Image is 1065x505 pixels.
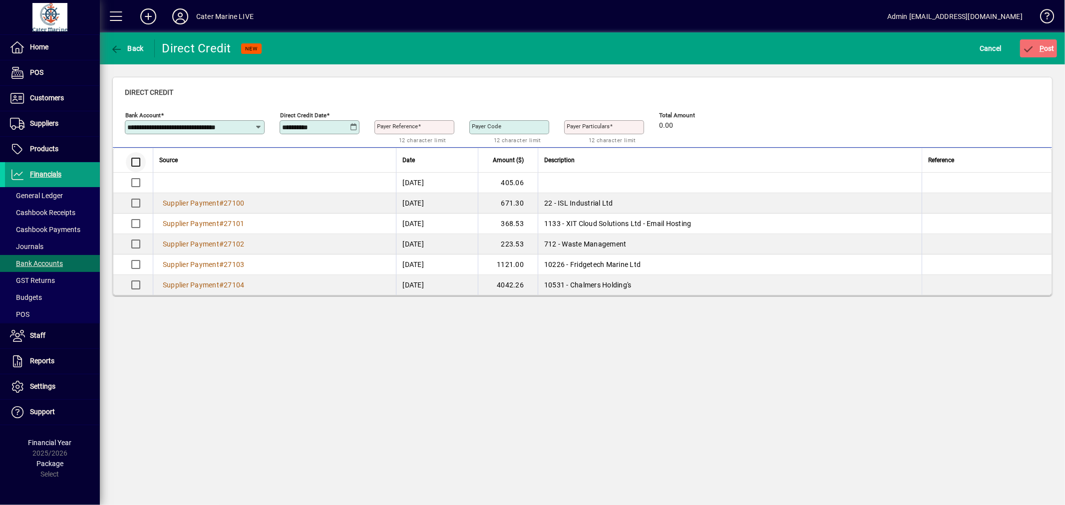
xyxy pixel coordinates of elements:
a: Reports [5,349,100,374]
a: Bank Accounts [5,255,100,272]
span: 27102 [224,240,244,248]
span: 27104 [224,281,244,289]
mat-hint: 12 character limit [589,134,636,146]
a: Settings [5,374,100,399]
a: Supplier Payment#27104 [159,279,248,290]
span: 27103 [224,260,244,268]
span: General Ledger [10,192,63,200]
span: Source [159,155,178,166]
span: Description [544,155,575,166]
span: Reports [30,357,54,365]
span: P [1040,44,1044,52]
span: Supplier Payment [163,281,219,289]
span: Supplier Payment [163,240,219,248]
span: # [219,220,224,228]
div: Description [544,155,916,166]
a: General Ledger [5,187,100,204]
mat-hint: 12 character limit [399,134,446,146]
a: Supplier Payment#27102 [159,239,248,250]
span: 27101 [224,220,244,228]
span: Financial Year [28,439,72,447]
span: 0.00 [659,122,673,130]
a: Supplier Payment#27100 [159,198,248,209]
a: Cashbook Receipts [5,204,100,221]
span: Bank Accounts [10,259,63,267]
span: Amount ($) [493,155,524,166]
span: Customers [30,94,64,102]
span: Support [30,408,55,416]
span: Staff [30,331,45,339]
div: Date [402,155,472,166]
button: Back [108,39,146,57]
td: 671.30 [478,193,538,214]
td: 368.53 [478,214,538,234]
td: [DATE] [396,275,478,295]
div: Direct Credit [162,40,231,56]
mat-label: Bank Account [125,112,161,119]
a: Suppliers [5,111,100,136]
span: Total Amount [659,112,719,119]
div: Amount ($) [484,155,533,166]
span: GST Returns [10,276,55,284]
span: Reference [928,155,954,166]
a: Budgets [5,289,100,306]
span: ost [1023,44,1055,52]
span: NEW [245,45,258,52]
div: Source [159,155,390,166]
span: POS [30,68,43,76]
button: Post [1020,39,1058,57]
a: Knowledge Base [1033,2,1053,34]
td: [DATE] [396,234,478,254]
div: Cater Marine LIVE [196,8,254,24]
a: Home [5,35,100,60]
td: 4042.26 [478,275,538,295]
button: Profile [164,7,196,25]
a: GST Returns [5,272,100,289]
td: [DATE] [396,254,478,275]
span: Cancel [980,40,1002,56]
span: 27100 [224,199,244,207]
span: # [219,260,224,268]
a: POS [5,306,100,323]
span: Package [36,460,63,468]
span: Budgets [10,293,42,301]
a: Supplier Payment#27101 [159,218,248,229]
td: 405.06 [478,173,538,193]
div: Admin [EMAIL_ADDRESS][DOMAIN_NAME] [887,8,1023,24]
span: Supplier Payment [163,260,219,268]
mat-label: Payer Reference [377,123,418,130]
button: Add [132,7,164,25]
span: # [219,240,224,248]
a: POS [5,60,100,85]
span: Products [30,145,58,153]
mat-label: Direct Credit Date [280,112,327,119]
a: Supplier Payment#27103 [159,259,248,270]
span: Suppliers [30,119,58,127]
span: Back [110,44,144,52]
span: Journals [10,243,43,251]
span: Date [402,155,415,166]
span: Supplier Payment [163,199,219,207]
a: Support [5,400,100,425]
span: Cashbook Receipts [10,209,75,217]
span: Direct Credit [125,88,173,96]
td: [DATE] [396,193,478,214]
span: Financials [30,170,61,178]
mat-hint: 12 character limit [494,134,541,146]
mat-label: Payer Code [472,123,501,130]
span: 10226 - Fridgetech Marine Ltd [544,260,641,268]
span: Cashbook Payments [10,226,80,234]
span: 10531 - Chalmers Holding's [544,281,632,289]
td: [DATE] [396,214,478,234]
span: POS [10,310,29,318]
span: 22 - ISL Industrial Ltd [544,199,613,207]
td: 1121.00 [478,254,538,275]
a: Customers [5,86,100,111]
a: Staff [5,323,100,348]
span: Supplier Payment [163,220,219,228]
a: Cashbook Payments [5,221,100,238]
td: 223.53 [478,234,538,254]
span: 1133 - XIT Cloud Solutions Ltd - Email Hosting [544,220,692,228]
a: Journals [5,238,100,255]
span: 712 - Waste Management [544,240,627,248]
